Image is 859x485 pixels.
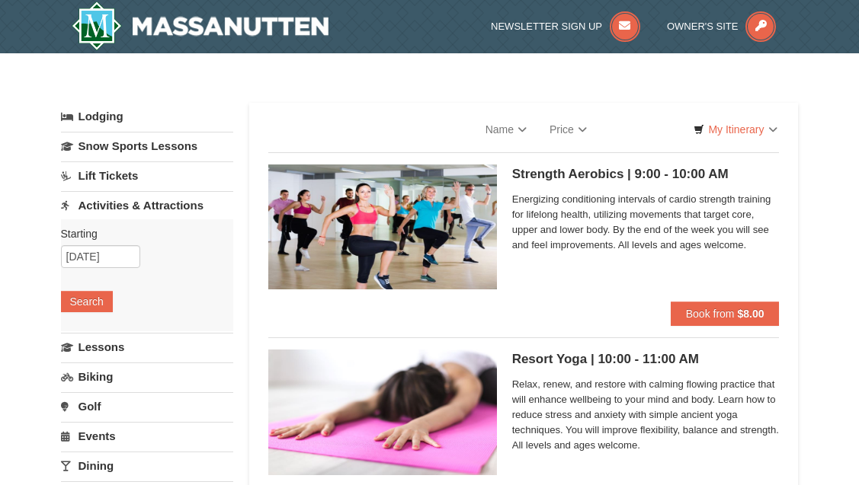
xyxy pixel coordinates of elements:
a: Newsletter Sign Up [491,21,640,32]
button: Search [61,291,113,312]
h5: Strength Aerobics | 9:00 - 10:00 AM [512,167,780,182]
a: Lessons [61,333,234,361]
img: 6619873-740-369cfc48.jpeg [268,349,497,474]
a: Price [538,114,598,145]
span: Owner's Site [667,21,739,32]
a: Owner's Site [667,21,777,32]
span: Energizing conditioning intervals of cardio strength training for lifelong health, utilizing move... [512,192,780,253]
a: My Itinerary [684,118,787,141]
a: Biking [61,362,234,391]
a: Golf [61,392,234,420]
a: Lodging [61,103,234,130]
a: Lift Tickets [61,161,234,190]
a: Massanutten Resort [72,2,329,50]
span: Newsletter Sign Up [491,21,602,32]
label: Starting [61,226,223,241]
img: 6619873-743-43c5cba0.jpeg [268,164,497,289]
a: Snow Sports Lessons [61,132,234,160]
button: Book from $8.00 [671,302,780,326]
strong: $8.00 [737,308,764,320]
a: Name [474,114,538,145]
span: Book from [686,308,735,320]
a: Activities & Attractions [61,191,234,219]
img: Massanutten Resort Logo [72,2,329,50]
a: Events [61,422,234,450]
h5: Resort Yoga | 10:00 - 11:00 AM [512,352,780,367]
a: Dining [61,451,234,480]
span: Relax, renew, and restore with calming flowing practice that will enhance wellbeing to your mind ... [512,377,780,453]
